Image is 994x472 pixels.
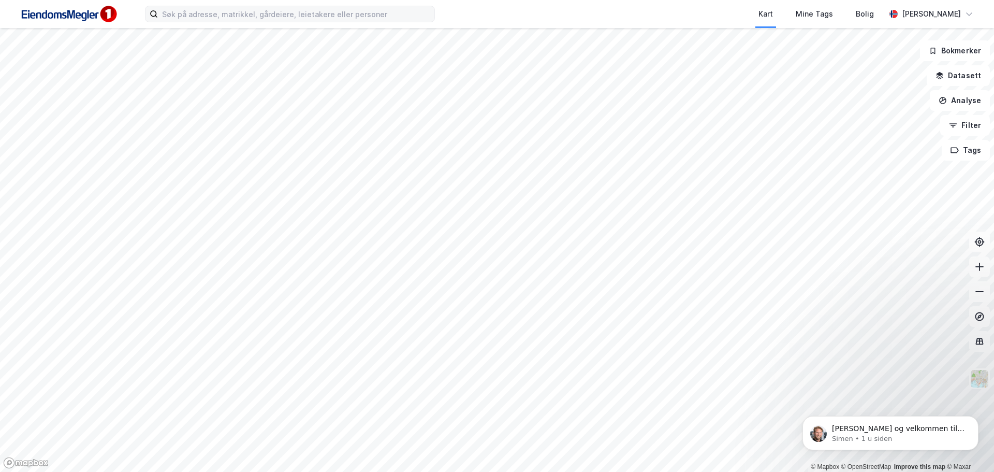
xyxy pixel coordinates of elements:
[856,8,874,20] div: Bolig
[17,3,120,26] img: F4PB6Px+NJ5v8B7XTbfpPpyloAAAAASUVORK5CYII=
[902,8,961,20] div: [PERSON_NAME]
[970,369,989,389] img: Z
[758,8,773,20] div: Kart
[940,115,990,136] button: Filter
[811,463,839,470] a: Mapbox
[927,65,990,86] button: Datasett
[841,463,891,470] a: OpenStreetMap
[3,457,49,469] a: Mapbox homepage
[942,140,990,161] button: Tags
[894,463,945,470] a: Improve this map
[787,394,994,467] iframe: Intercom notifications melding
[45,30,178,80] span: [PERSON_NAME] og velkommen til Newsec Maps, [PERSON_NAME] det er du lurer på så er det bare å ta ...
[158,6,434,22] input: Søk på adresse, matrikkel, gårdeiere, leietakere eller personer
[920,40,990,61] button: Bokmerker
[796,8,833,20] div: Mine Tags
[930,90,990,111] button: Analyse
[45,40,179,49] p: Message from Simen, sent 1 u siden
